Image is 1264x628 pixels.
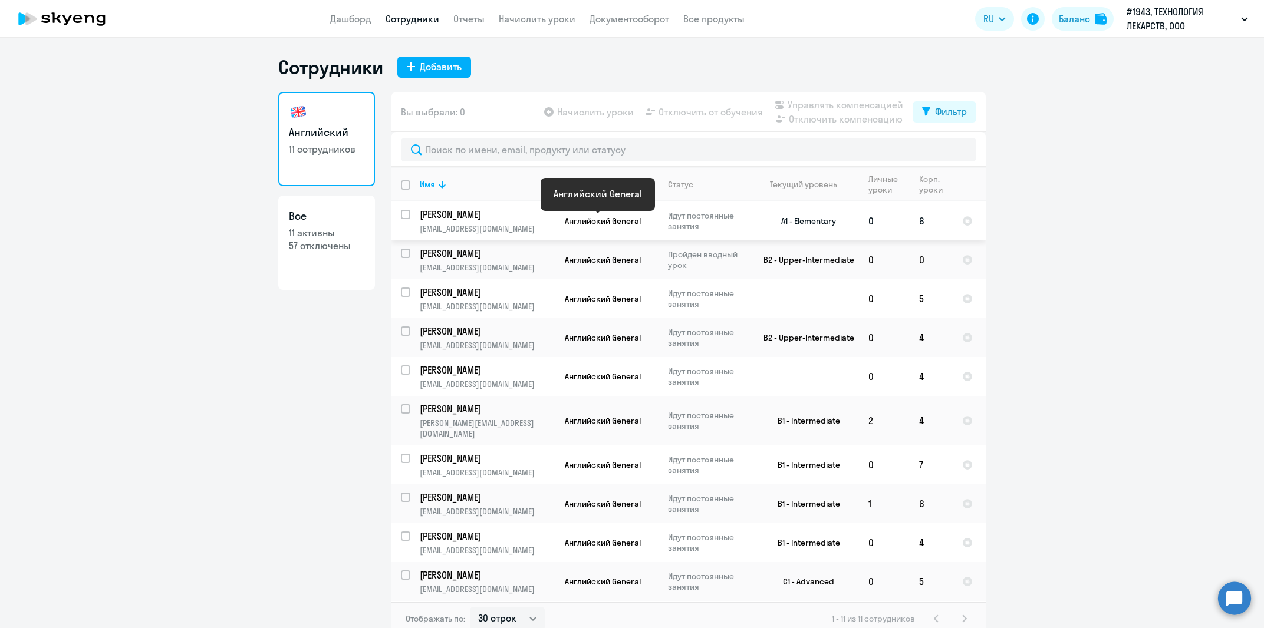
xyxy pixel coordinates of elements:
[859,445,910,484] td: 0
[749,484,859,523] td: B1 - Intermediate
[668,288,749,309] p: Идут постоянные занятия
[590,13,669,25] a: Документооборот
[935,104,967,118] div: Фильтр
[910,279,953,318] td: 5
[289,239,364,252] p: 57 отключены
[420,223,555,234] p: [EMAIL_ADDRESS][DOMAIN_NAME]
[565,332,641,343] span: Английский General
[668,493,749,514] p: Идут постоянные занятия
[420,179,435,190] div: Имя
[420,286,553,299] p: [PERSON_NAME]
[565,460,641,470] span: Английский General
[453,13,485,25] a: Отчеты
[420,247,555,260] a: [PERSON_NAME]
[668,179,693,190] div: Статус
[859,240,910,279] td: 0
[420,467,555,478] p: [EMAIL_ADDRESS][DOMAIN_NAME]
[420,506,555,517] p: [EMAIL_ADDRESS][DOMAIN_NAME]
[668,571,749,592] p: Идут постоянные занятия
[770,179,837,190] div: Текущий уровень
[420,545,555,556] p: [EMAIL_ADDRESS][DOMAIN_NAME]
[420,325,555,338] a: [PERSON_NAME]
[420,568,555,581] a: [PERSON_NAME]
[910,484,953,523] td: 6
[565,576,641,587] span: Английский General
[420,340,555,351] p: [EMAIL_ADDRESS][DOMAIN_NAME]
[749,445,859,484] td: B1 - Intermediate
[565,216,641,226] span: Английский General
[420,491,553,504] p: [PERSON_NAME]
[859,396,910,445] td: 2
[683,13,745,25] a: Все продукты
[1052,7,1114,31] button: Балансbalance
[668,210,749,232] p: Идут постоянные занятия
[499,13,575,25] a: Начислить уроки
[975,7,1014,31] button: RU
[1121,5,1254,33] button: #1943, ТЕХНОЛОГИЯ ЛЕКАРСТВ, ООО
[668,532,749,553] p: Идут постоянные занятия
[420,301,555,312] p: [EMAIL_ADDRESS][DOMAIN_NAME]
[420,363,555,376] a: [PERSON_NAME]
[759,179,858,190] div: Текущий уровень
[289,209,364,224] h3: Все
[910,357,953,396] td: 4
[278,196,375,290] a: Все11 активны57 отключены
[859,357,910,396] td: 0
[919,174,952,195] div: Корп. уроки
[554,187,642,201] div: Английский General
[668,179,749,190] div: Статус
[859,523,910,562] td: 0
[565,371,641,382] span: Английский General
[420,418,555,439] p: [PERSON_NAME][EMAIL_ADDRESS][DOMAIN_NAME]
[668,410,749,431] p: Идут постоянные занятия
[289,143,364,156] p: 11 сотрудников
[910,240,953,279] td: 0
[420,530,553,543] p: [PERSON_NAME]
[859,201,910,240] td: 0
[859,484,910,523] td: 1
[420,247,553,260] p: [PERSON_NAME]
[565,415,641,426] span: Английский General
[406,613,465,624] span: Отображать по:
[910,562,953,601] td: 5
[1095,13,1107,25] img: balance
[749,240,859,279] td: B2 - Upper-Intermediate
[859,562,910,601] td: 0
[910,523,953,562] td: 4
[420,208,555,221] a: [PERSON_NAME]
[386,13,439,25] a: Сотрудники
[420,402,555,415] a: [PERSON_NAME]
[668,327,749,348] p: Идут постоянные занятия
[420,325,553,338] p: [PERSON_NAME]
[910,201,953,240] td: 6
[859,318,910,357] td: 0
[420,491,555,504] a: [PERSON_NAME]
[420,179,555,190] div: Имя
[420,208,553,221] p: [PERSON_NAME]
[749,523,859,562] td: B1 - Intermediate
[565,498,641,509] span: Английский General
[868,174,909,195] div: Личные уроки
[397,57,471,78] button: Добавить
[420,363,553,376] p: [PERSON_NAME]
[668,454,749,475] p: Идут постоянные занятия
[420,568,553,581] p: [PERSON_NAME]
[910,318,953,357] td: 4
[401,138,976,161] input: Поиск по имени, email, продукту или статусу
[420,262,555,273] p: [EMAIL_ADDRESS][DOMAIN_NAME]
[749,201,859,240] td: A1 - Elementary
[668,366,749,387] p: Идут постоянные занятия
[420,60,462,74] div: Добавить
[983,12,994,26] span: RU
[668,249,749,270] p: Пройден вводный урок
[420,452,553,465] p: [PERSON_NAME]
[330,13,371,25] a: Дашборд
[401,105,465,119] span: Вы выбрали: 0
[868,174,901,195] div: Личные уроки
[565,537,641,548] span: Английский General
[420,530,555,543] a: [PERSON_NAME]
[913,101,976,123] button: Фильтр
[420,402,553,415] p: [PERSON_NAME]
[278,55,383,79] h1: Сотрудники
